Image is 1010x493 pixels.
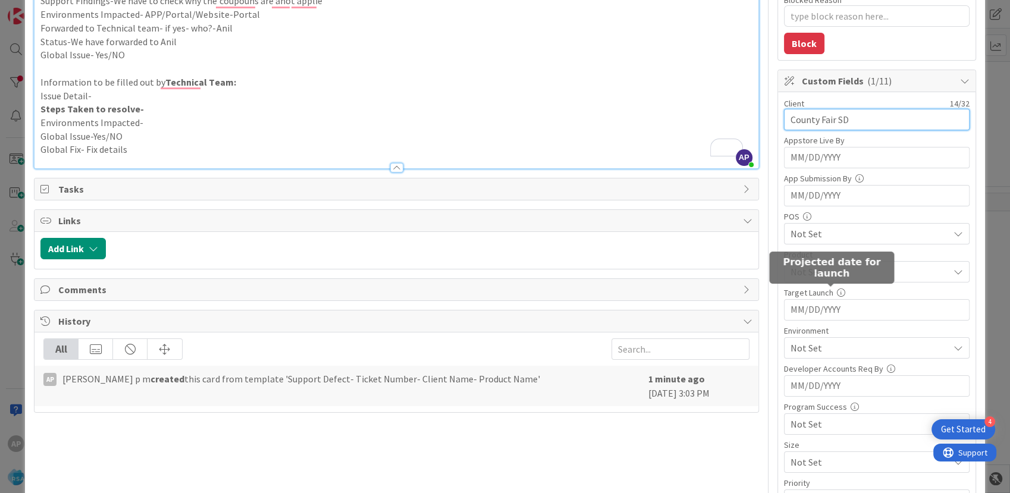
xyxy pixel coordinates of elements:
[784,403,970,411] div: Program Success
[40,143,752,156] p: Global Fix- Fix details
[40,21,752,35] p: Forwarded to Technical team- if yes- who?-Anil
[40,35,752,49] p: Status-We have forwarded to Anil
[40,130,752,143] p: Global Issue-Yes/NO
[941,423,986,435] div: Get Started
[150,373,184,385] b: created
[774,256,889,279] h5: Projected date for launch
[784,174,970,183] div: App Submission By
[165,76,236,88] strong: Technical Team:
[791,341,949,355] span: Not Set
[58,314,736,328] span: History
[808,98,970,109] div: 14 / 32
[784,365,970,373] div: Developer Accounts Req By
[648,373,705,385] b: 1 minute ago
[40,103,144,115] strong: Steps Taken to resolve-
[984,416,995,427] div: 4
[784,136,970,145] div: Appstore Live By
[784,326,970,335] div: Environment
[58,182,736,196] span: Tasks
[611,338,749,360] input: Search...
[784,479,970,487] div: Priority
[44,339,79,359] div: All
[40,116,752,130] p: Environments Impacted-
[802,74,954,88] span: Custom Fields
[40,8,752,21] p: Environments Impacted- APP/Portal/Website-Portal
[40,89,752,103] p: Issue Detail-
[40,76,752,89] p: Information to be filled out by
[784,288,970,297] div: Target Launch
[784,250,970,259] div: Product
[791,147,963,168] input: MM/DD/YYYY
[784,33,824,54] button: Block
[867,75,892,87] span: ( 1/11 )
[40,238,106,259] button: Add Link
[791,227,949,241] span: Not Set
[791,417,949,431] span: Not Set
[58,282,736,297] span: Comments
[784,441,970,449] div: Size
[648,372,749,400] div: [DATE] 3:03 PM
[784,98,804,109] label: Client
[791,454,943,470] span: Not Set
[791,186,963,206] input: MM/DD/YYYY
[58,213,736,228] span: Links
[791,376,963,396] input: MM/DD/YYYY
[791,300,963,320] input: MM/DD/YYYY
[40,48,752,62] p: Global Issue- Yes/NO
[931,419,995,439] div: Open Get Started checklist, remaining modules: 4
[784,212,970,221] div: POS
[736,149,752,166] span: AP
[25,2,54,16] span: Support
[62,372,539,386] span: [PERSON_NAME] p m this card from template 'Support Defect- Ticket Number- Client Name- Product Name'
[43,373,57,386] div: Ap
